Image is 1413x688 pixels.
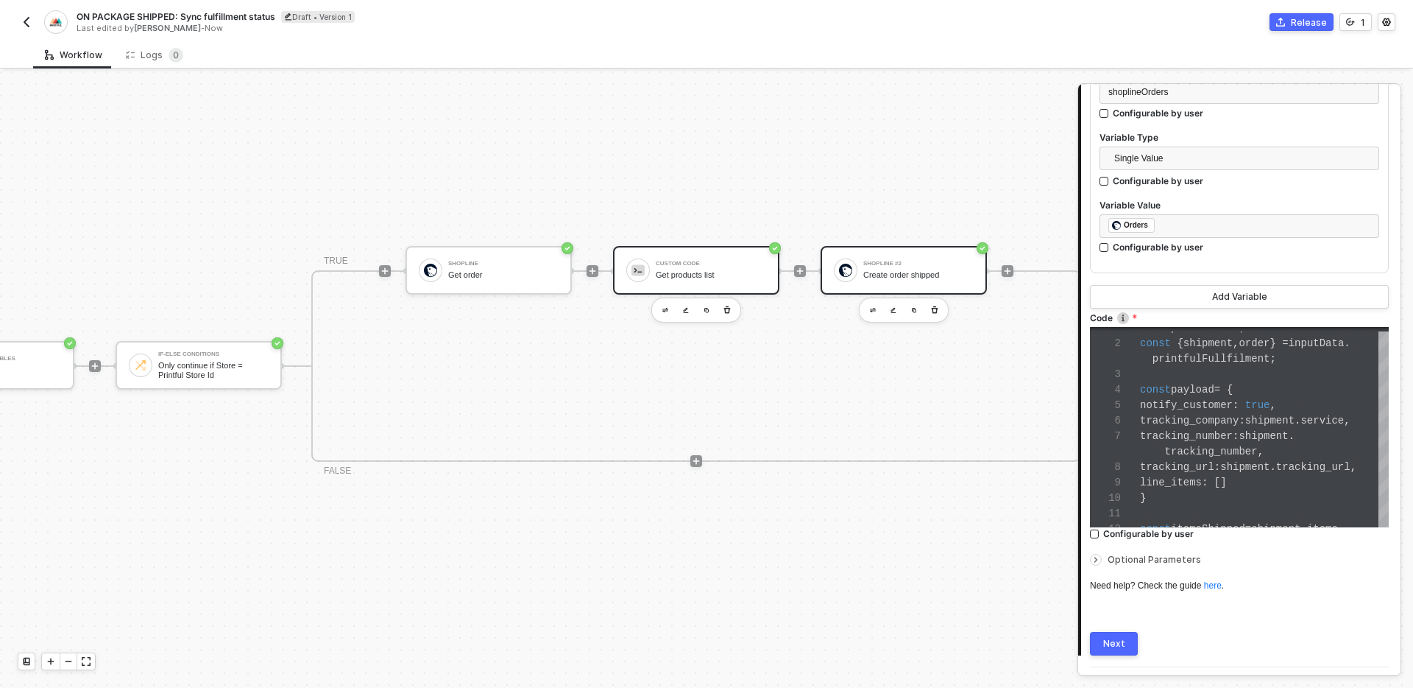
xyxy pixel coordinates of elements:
img: integration-icon [49,15,62,29]
span: const [1140,384,1171,396]
span: . [1269,461,1275,473]
div: Custom Code [656,261,766,267]
span: = [1245,523,1251,535]
button: Release [1269,13,1334,31]
span: icon-success-page [272,337,283,349]
button: edit-cred [864,301,882,319]
span: , [1344,415,1350,427]
div: Configurable by user [1103,527,1194,540]
img: edit-cred [890,307,896,314]
span: . [1300,523,1306,535]
img: icon [631,264,645,277]
sup: 0 [169,48,183,63]
span: icon-commerce [1276,18,1285,27]
img: icon [134,359,147,372]
span: . [1289,430,1295,442]
a: here [1204,580,1222,591]
span: shipment [1183,337,1233,349]
img: edit-cred [662,308,668,313]
button: edit-cred [677,301,695,319]
img: fieldIcon [1112,221,1121,230]
span: icon-play [1003,267,1012,275]
img: copy-block [704,307,709,313]
span: shipment [1245,415,1295,427]
span: icon-success-page [769,242,781,254]
div: Only continue if Store = Printful Store Id [158,361,269,379]
span: shipment [1251,523,1300,535]
div: FALSE [324,464,351,478]
div: 2 [1090,336,1121,351]
div: Shopline [448,261,559,267]
div: 4 [1090,382,1121,398]
label: Code [1090,312,1389,324]
span: items [1307,523,1338,535]
span: shipment [1220,461,1269,473]
span: icon-play [796,267,804,275]
span: tracking_url [1140,461,1214,473]
label: Variable Value [1099,199,1379,211]
span: shoplineOrders [1108,87,1168,97]
span: [PERSON_NAME] [134,23,201,33]
span: const [1140,337,1171,349]
span: const [1140,523,1171,535]
div: Logs [126,48,183,63]
span: notify_customer [1140,399,1233,411]
span: : [1214,461,1220,473]
span: icon-edit [284,13,292,21]
span: icon-play [91,362,99,371]
span: ; [1269,353,1275,365]
button: Next [1090,632,1138,656]
span: Optional Parameters [1108,554,1201,565]
span: . [1344,337,1350,349]
span: } [1269,337,1275,349]
img: edit-cred [870,308,876,313]
span: itemsShipped [1171,523,1245,535]
button: copy-block [698,301,715,319]
div: Draft • Version 1 [281,11,355,23]
img: icon-info [1117,312,1129,324]
div: Create order shipped [863,270,974,280]
span: icon-arrow-right-small [1091,555,1100,564]
img: icon [839,264,852,277]
span: icon-play [588,267,597,275]
span: : [1233,430,1239,442]
div: 11 [1090,506,1121,522]
span: true [1245,399,1270,411]
span: ON PACKAGE SHIPPED: Sync fulfillment status [77,10,275,23]
span: payload [1171,384,1214,396]
span: , [1350,461,1356,473]
div: Last edited by - Now [77,23,705,34]
span: = [1214,384,1220,396]
span: = [1282,337,1288,349]
span: . [1295,415,1300,427]
span: line_items [1140,477,1202,488]
div: Workflow [45,49,102,61]
span: icon-settings [1382,18,1391,27]
span: icon-play [380,267,389,275]
div: Configurable by user [1113,241,1203,253]
div: 10 [1090,491,1121,506]
div: TRUE [324,254,348,268]
span: tracking_url [1276,461,1350,473]
span: icon-success-page [562,242,573,254]
div: 6 [1090,413,1121,429]
div: 8 [1090,460,1121,475]
span: : [1202,477,1208,488]
span: inputData [1289,337,1345,349]
span: tracking_number [1165,446,1258,457]
div: Get order [448,270,559,280]
button: 1 [1339,13,1372,31]
div: Need help? Check the guide . [1090,580,1389,592]
img: copy-block [911,307,917,313]
div: Next [1103,638,1125,650]
span: , [1269,399,1275,411]
div: 5 [1090,398,1121,413]
div: 1 [1361,16,1365,29]
span: } [1140,492,1146,504]
span: shipment [1239,430,1288,442]
span: , [1233,337,1239,349]
div: 3 [1090,367,1121,382]
label: Variable Type [1099,131,1379,144]
div: Get products list [656,270,766,280]
div: 7 [1090,429,1121,444]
